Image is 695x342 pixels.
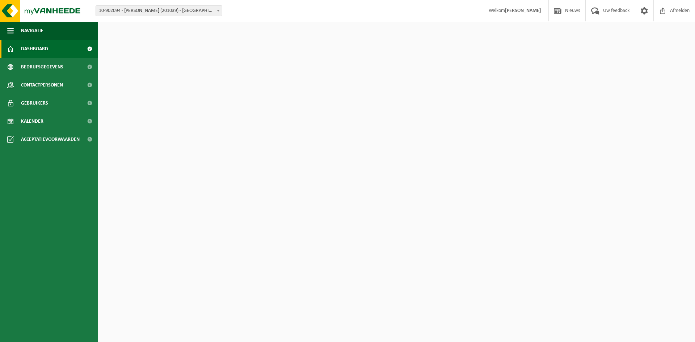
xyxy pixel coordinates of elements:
[21,94,48,112] span: Gebruikers
[96,6,222,16] span: 10-902094 - AVA LIBRAMONT (201039) - LIBRAMONT-CHEVIGNY
[21,112,43,130] span: Kalender
[21,22,43,40] span: Navigatie
[96,5,222,16] span: 10-902094 - AVA LIBRAMONT (201039) - LIBRAMONT-CHEVIGNY
[505,8,541,13] strong: [PERSON_NAME]
[21,58,63,76] span: Bedrijfsgegevens
[21,130,80,148] span: Acceptatievoorwaarden
[21,40,48,58] span: Dashboard
[21,76,63,94] span: Contactpersonen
